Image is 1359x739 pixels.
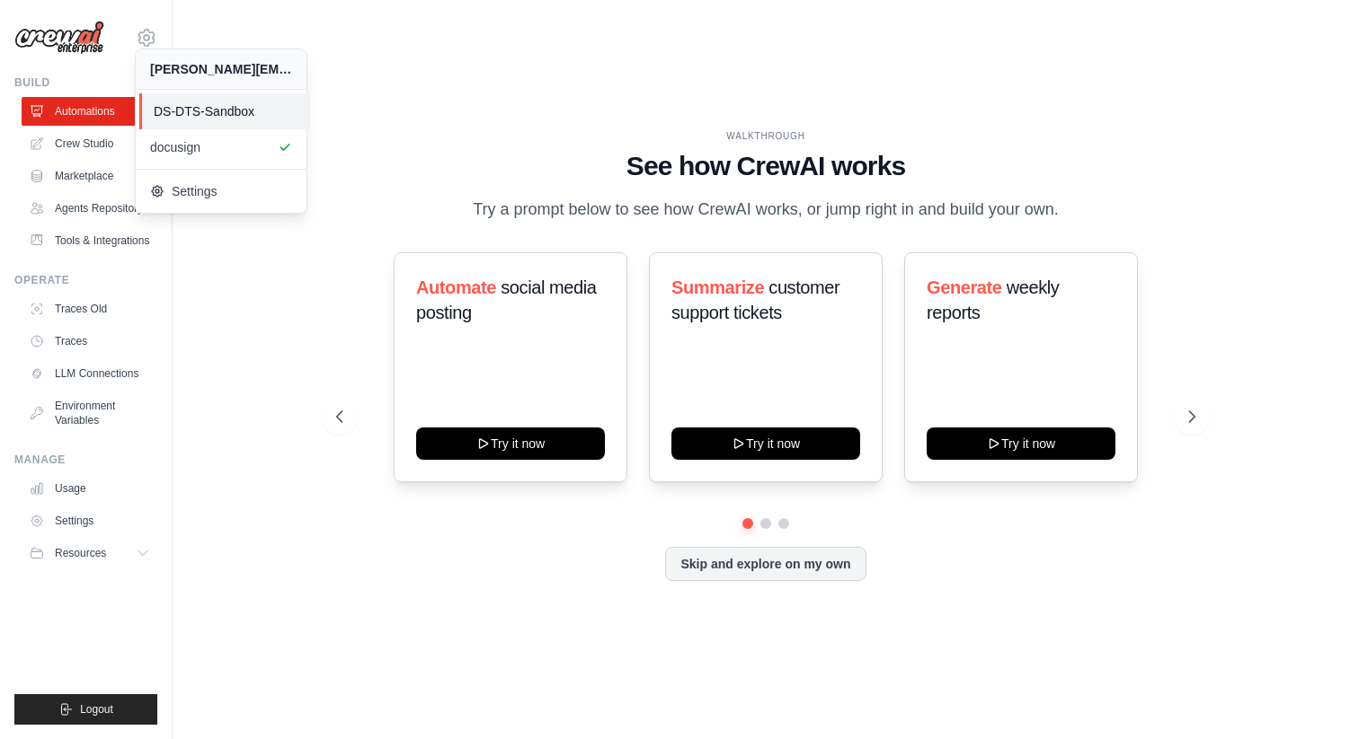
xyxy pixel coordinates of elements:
[416,427,605,460] button: Try it now
[154,102,296,120] span: DS-DTS-Sandbox
[22,97,157,126] a: Automations
[22,359,157,388] a: LLM Connections
[416,277,496,297] span: Automate
[22,162,157,190] a: Marketplace
[14,694,157,725] button: Logout
[150,60,292,78] div: [PERSON_NAME][EMAIL_ADDRESS][PERSON_NAME][DOMAIN_NAME]
[80,702,113,717] span: Logout
[671,277,839,322] span: customer support tickets
[22,129,157,158] a: Crew Studio
[22,194,157,223] a: Agents Repository
[927,427,1115,460] button: Try it now
[14,453,157,467] div: Manage
[22,226,157,255] a: Tools & Integrations
[136,173,306,209] a: Settings
[927,277,1002,297] span: Generate
[150,138,292,156] span: docusign
[22,474,157,503] a: Usage
[22,295,157,323] a: Traces Old
[22,506,157,535] a: Settings
[416,277,597,322] span: social media posting
[665,547,866,581] button: Skip and explore on my own
[336,150,1196,182] h1: See how CrewAI works
[55,546,106,560] span: Resources
[336,129,1196,143] div: WALKTHROUGH
[671,277,764,297] span: Summarize
[139,93,310,129] a: DS-DTS-Sandbox
[14,21,104,55] img: Logo
[22,539,157,567] button: Resources
[14,273,157,287] div: Operate
[671,427,860,460] button: Try it now
[22,327,157,356] a: Traces
[150,182,292,200] span: Settings
[136,129,306,165] a: docusign
[1269,653,1359,739] iframe: Chat Widget
[464,197,1068,223] p: Try a prompt below to see how CrewAI works, or jump right in and build your own.
[14,75,157,90] div: Build
[927,277,1059,322] span: weekly reports
[22,391,157,435] a: Environment Variables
